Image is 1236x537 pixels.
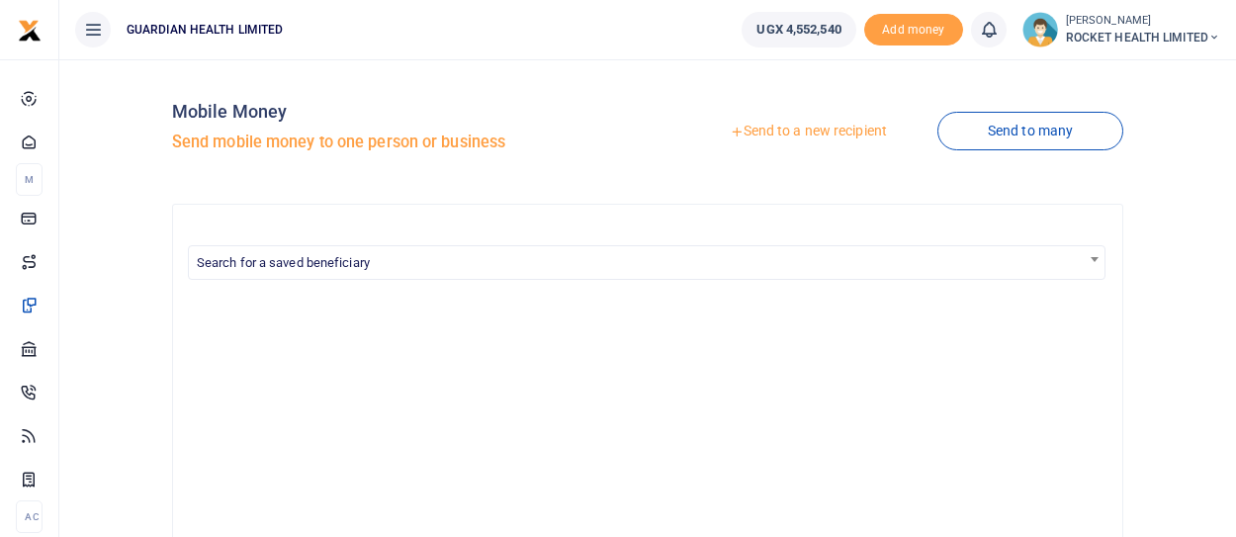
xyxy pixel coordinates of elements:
[119,21,291,39] span: GUARDIAN HEALTH LIMITED
[864,21,963,36] a: Add money
[1022,12,1220,47] a: profile-user [PERSON_NAME] ROCKET HEALTH LIMITED
[172,133,640,152] h5: Send mobile money to one person or business
[1066,13,1220,30] small: [PERSON_NAME]
[742,12,855,47] a: UGX 4,552,540
[734,12,863,47] li: Wallet ballance
[864,14,963,46] li: Toup your wallet
[172,101,640,123] h4: Mobile Money
[188,245,1105,280] span: Search for a saved beneficiary
[1022,12,1058,47] img: profile-user
[18,22,42,37] a: logo-small logo-large logo-large
[16,163,43,196] li: M
[756,20,840,40] span: UGX 4,552,540
[18,19,42,43] img: logo-small
[937,112,1123,150] a: Send to many
[197,255,370,270] span: Search for a saved beneficiary
[189,246,1104,277] span: Search for a saved beneficiary
[864,14,963,46] span: Add money
[679,114,937,149] a: Send to a new recipient
[1066,29,1220,46] span: ROCKET HEALTH LIMITED
[16,500,43,533] li: Ac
